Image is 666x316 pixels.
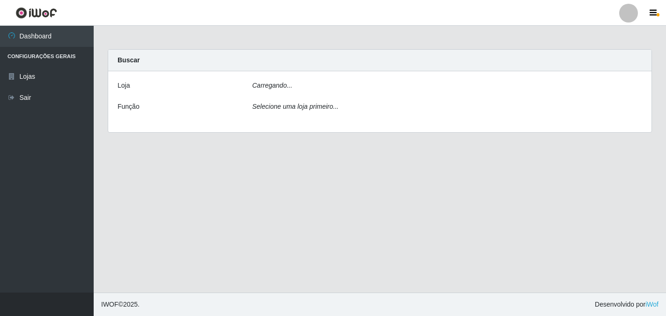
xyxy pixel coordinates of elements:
[595,300,659,309] span: Desenvolvido por
[118,56,140,64] strong: Buscar
[15,7,57,19] img: CoreUI Logo
[118,81,130,90] label: Loja
[252,82,293,89] i: Carregando...
[101,300,140,309] span: © 2025 .
[118,102,140,112] label: Função
[645,301,659,308] a: iWof
[252,103,339,110] i: Selecione uma loja primeiro...
[101,301,118,308] span: IWOF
